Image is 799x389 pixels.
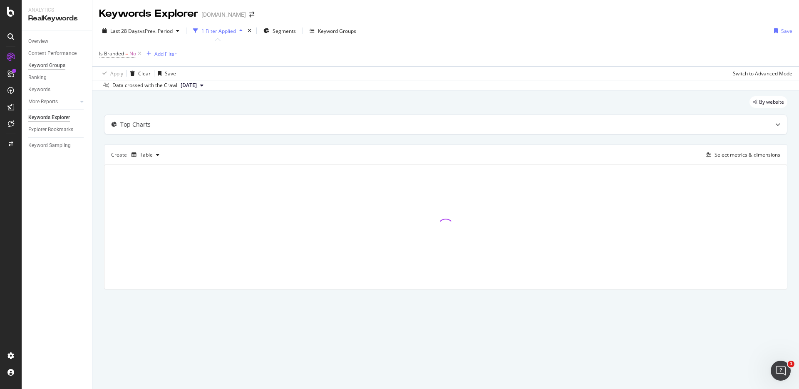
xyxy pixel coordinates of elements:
[111,148,163,162] div: Create
[125,50,128,57] span: =
[28,73,86,82] a: Ranking
[28,85,50,94] div: Keywords
[759,100,784,105] span: By website
[703,150,780,160] button: Select metrics & dimensions
[127,67,151,80] button: Clear
[28,49,77,58] div: Content Performance
[771,361,791,381] iframe: Intercom live chat
[110,70,123,77] div: Apply
[201,27,236,35] div: 1 Filter Applied
[110,27,140,35] span: Last 28 Days
[154,67,176,80] button: Save
[181,82,197,89] span: 2025 Aug. 24th
[28,85,86,94] a: Keywords
[128,148,163,162] button: Table
[273,27,296,35] span: Segments
[28,37,86,46] a: Overview
[28,14,85,23] div: RealKeywords
[140,27,173,35] span: vs Prev. Period
[177,80,207,90] button: [DATE]
[306,24,360,37] button: Keyword Groups
[246,27,253,35] div: times
[28,113,86,122] a: Keywords Explorer
[138,70,151,77] div: Clear
[201,10,246,19] div: [DOMAIN_NAME]
[788,361,794,367] span: 1
[28,97,58,106] div: More Reports
[715,151,780,158] div: Select metrics & dimensions
[143,49,176,59] button: Add Filter
[112,82,177,89] div: Data crossed with the Crawl
[28,125,73,134] div: Explorer Bookmarks
[781,27,792,35] div: Save
[190,24,246,37] button: 1 Filter Applied
[771,24,792,37] button: Save
[120,120,151,129] div: Top Charts
[140,152,153,157] div: Table
[165,70,176,77] div: Save
[99,67,123,80] button: Apply
[99,24,183,37] button: Last 28 DaysvsPrev. Period
[28,141,86,150] a: Keyword Sampling
[318,27,356,35] div: Keyword Groups
[28,125,86,134] a: Explorer Bookmarks
[28,49,86,58] a: Content Performance
[28,61,65,70] div: Keyword Groups
[733,70,792,77] div: Switch to Advanced Mode
[28,7,85,14] div: Analytics
[749,96,787,108] div: legacy label
[28,113,70,122] div: Keywords Explorer
[28,37,48,46] div: Overview
[249,12,254,17] div: arrow-right-arrow-left
[260,24,299,37] button: Segments
[730,67,792,80] button: Switch to Advanced Mode
[28,141,71,150] div: Keyword Sampling
[28,97,78,106] a: More Reports
[154,50,176,57] div: Add Filter
[28,73,47,82] div: Ranking
[99,50,124,57] span: Is Branded
[28,61,86,70] a: Keyword Groups
[129,48,136,60] span: No
[99,7,198,21] div: Keywords Explorer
